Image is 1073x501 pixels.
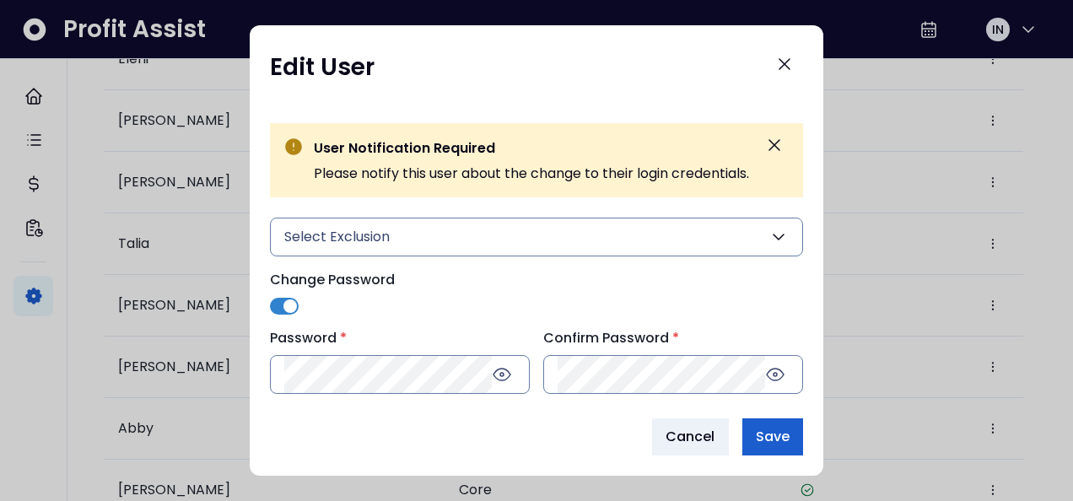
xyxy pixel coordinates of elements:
[284,227,390,247] span: Select Exclusion
[759,130,790,160] button: Dismiss
[666,427,715,447] span: Cancel
[270,52,375,83] h1: Edit User
[742,418,803,455] button: Save
[270,270,793,290] label: Change Password
[314,138,495,158] span: User Notification Required
[652,418,729,455] button: Cancel
[756,427,790,447] span: Save
[314,164,749,184] p: Please notify this user about the change to their login credentials.
[543,328,793,348] label: Confirm Password
[766,46,803,83] button: Close
[270,328,520,348] label: Password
